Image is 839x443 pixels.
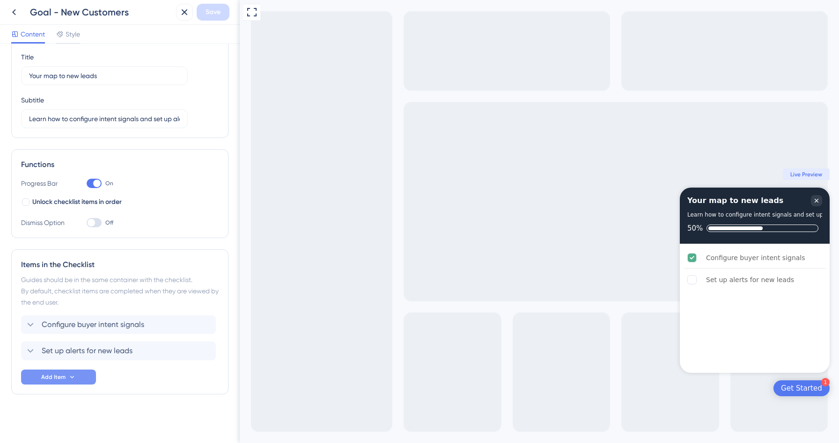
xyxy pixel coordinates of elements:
[541,384,582,393] div: Get Started
[534,380,590,396] div: Open Get Started checklist, remaining modules: 1
[581,378,590,386] div: 1
[41,373,66,381] span: Add Item
[42,345,132,356] span: Set up alerts for new leads
[29,71,180,81] input: Header 1
[42,319,144,330] span: Configure buyer intent signals
[29,114,180,124] input: Header 2
[448,224,463,232] div: 50%
[105,219,113,226] span: Off
[21,259,219,270] div: Items in the Checklist
[30,6,172,19] div: Goal - New Customers
[571,195,582,206] div: Close Checklist
[466,252,566,263] div: Configure buyer intent signals
[21,51,34,63] div: Title
[206,7,221,18] span: Save
[466,274,554,285] div: Set up alerts for new leads
[440,188,590,373] div: Checklist Container
[448,210,702,219] div: Learn how to configure intent signals and set up alerts so you never miss a potential lead.
[21,159,219,170] div: Functions
[440,244,590,374] div: Checklist items
[105,180,113,187] span: On
[551,171,582,178] span: Live Preview
[21,274,219,308] div: Guides should be in the same container with the checklist. By default, checklist items are comple...
[32,196,122,208] span: Unlock checklist items in order
[21,217,68,228] div: Dismiss Option
[66,29,80,40] span: Style
[21,178,68,189] div: Progress Bar
[448,195,544,206] div: Your map to new leads
[197,4,229,21] button: Save
[21,29,45,40] span: Content
[21,370,96,385] button: Add Item
[21,94,44,106] div: Subtitle
[444,269,586,290] div: Set up alerts for new leads is incomplete.
[444,247,586,269] div: Configure buyer intent signals is complete.
[448,224,582,232] div: Checklist progress: 50%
